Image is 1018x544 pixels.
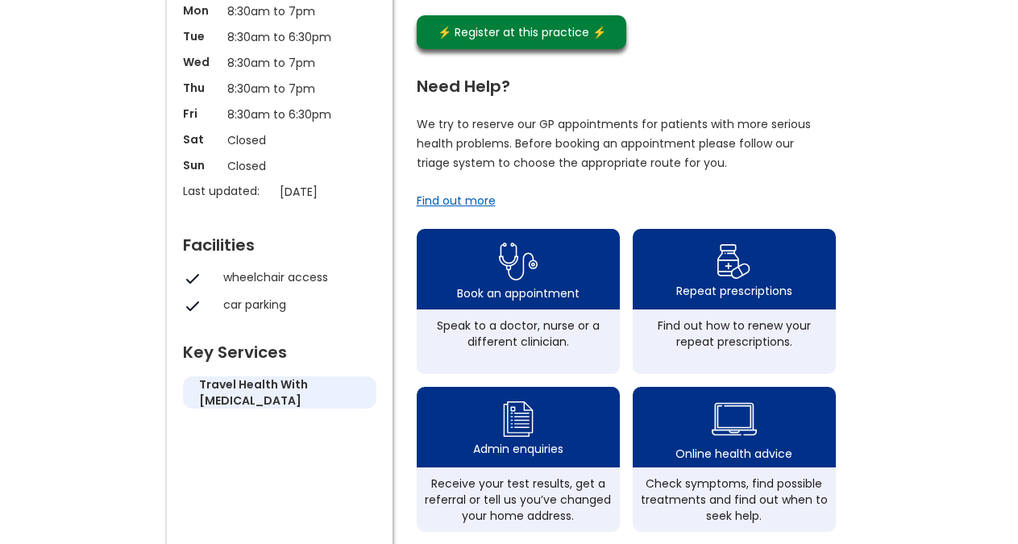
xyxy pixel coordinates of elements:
[712,392,757,446] img: health advice icon
[183,183,272,199] p: Last updated:
[457,285,580,301] div: Book an appointment
[417,229,620,374] a: book appointment icon Book an appointmentSpeak to a doctor, nurse or a different clinician.
[641,475,828,524] div: Check symptoms, find possible treatments and find out when to seek help.
[633,229,836,374] a: repeat prescription iconRepeat prescriptionsFind out how to renew your repeat prescriptions.
[227,131,332,149] p: Closed
[676,283,792,299] div: Repeat prescriptions
[675,446,792,462] div: Online health advice
[425,475,612,524] div: Receive your test results, get a referral or tell us you’ve changed your home address.
[717,240,751,283] img: repeat prescription icon
[223,269,368,285] div: wheelchair access
[227,157,332,175] p: Closed
[183,2,219,19] p: Mon
[183,336,376,360] div: Key Services
[227,28,332,46] p: 8:30am to 6:30pm
[183,54,219,70] p: Wed
[280,183,384,201] p: [DATE]
[227,106,332,123] p: 8:30am to 6:30pm
[417,387,620,532] a: admin enquiry iconAdmin enquiriesReceive your test results, get a referral or tell us you’ve chan...
[633,387,836,532] a: health advice iconOnline health adviceCheck symptoms, find possible treatments and find out when ...
[227,54,332,72] p: 8:30am to 7pm
[473,441,563,457] div: Admin enquiries
[227,80,332,98] p: 8:30am to 7pm
[417,193,496,209] a: Find out more
[417,114,812,172] p: We try to reserve our GP appointments for patients with more serious health problems. Before book...
[417,70,836,94] div: Need Help?
[183,28,219,44] p: Tue
[501,397,536,441] img: admin enquiry icon
[425,318,612,350] div: Speak to a doctor, nurse or a different clinician.
[199,376,360,409] h5: travel health with [MEDICAL_DATA]
[430,23,615,41] div: ⚡️ Register at this practice ⚡️
[227,2,332,20] p: 8:30am to 7pm
[183,80,219,96] p: Thu
[183,106,219,122] p: Fri
[417,15,626,49] a: ⚡️ Register at this practice ⚡️
[183,229,376,253] div: Facilities
[641,318,828,350] div: Find out how to renew your repeat prescriptions.
[183,157,219,173] p: Sun
[223,297,368,313] div: car parking
[499,238,538,285] img: book appointment icon
[183,131,219,147] p: Sat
